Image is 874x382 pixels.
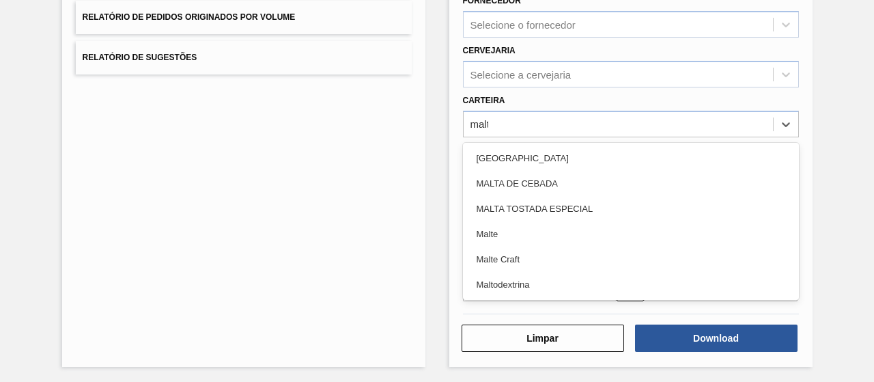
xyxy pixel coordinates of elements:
div: MALTA DE CEBADA [463,171,799,196]
div: Selecione o fornecedor [470,19,576,31]
div: [GEOGRAPHIC_DATA] [463,146,799,171]
div: Malte Craft [463,247,799,272]
span: Relatório de Sugestões [83,53,197,62]
button: Download [635,325,798,352]
div: Selecione a cervejaria [470,68,572,80]
div: MALTA TOSTADA ESPECIAL [463,196,799,221]
button: Limpar [462,325,624,352]
button: Relatório de Pedidos Originados por Volume [76,1,412,34]
label: Carteira [463,96,505,105]
button: Relatório de Sugestões [76,41,412,74]
div: Maltodextrina [463,272,799,297]
label: Cervejaria [463,46,516,55]
span: Relatório de Pedidos Originados por Volume [83,12,296,22]
div: Malte [463,221,799,247]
